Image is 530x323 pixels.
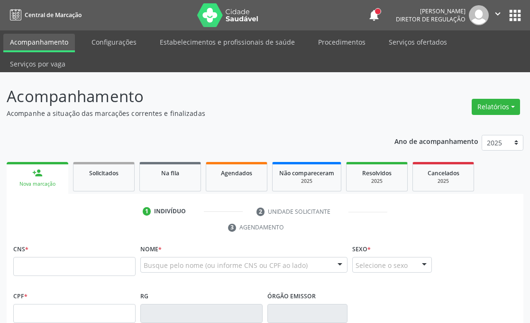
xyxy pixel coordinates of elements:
label: Sexo [352,242,371,257]
div: 2025 [353,178,401,185]
div: person_add [32,168,43,178]
img: img [469,5,489,25]
a: Procedimentos [311,34,372,50]
div: 1 [143,207,151,216]
span: Agendados [221,169,252,177]
label: CNS [13,242,28,257]
div: 2025 [279,178,334,185]
span: Central de Marcação [25,11,82,19]
div: Indivíduo [154,207,186,216]
span: Não compareceram [279,169,334,177]
label: RG [140,289,148,304]
span: Selecione o sexo [356,260,408,270]
span: Diretor de regulação [396,15,466,23]
a: Acompanhamento [3,34,75,52]
span: Resolvidos [362,169,392,177]
i:  [493,9,503,19]
span: Cancelados [428,169,459,177]
span: Solicitados [89,169,119,177]
button:  [489,5,507,25]
label: Órgão emissor [267,289,316,304]
span: Na fila [161,169,179,177]
button: notifications [367,9,381,22]
label: Nome [140,242,162,257]
a: Serviços ofertados [382,34,454,50]
div: [PERSON_NAME] [396,7,466,15]
div: Nova marcação [13,180,62,188]
div: 2025 [420,178,467,185]
span: Busque pelo nome (ou informe CNS ou CPF ao lado) [144,260,308,270]
button: Relatórios [472,99,520,115]
a: Configurações [85,34,143,50]
a: Serviços por vaga [3,56,72,72]
button: apps [507,7,523,24]
p: Ano de acompanhamento [394,135,478,147]
a: Central de Marcação [7,7,82,23]
p: Acompanhamento [7,85,368,108]
a: Estabelecimentos e profissionais de saúde [153,34,302,50]
p: Acompanhe a situação das marcações correntes e finalizadas [7,108,368,118]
